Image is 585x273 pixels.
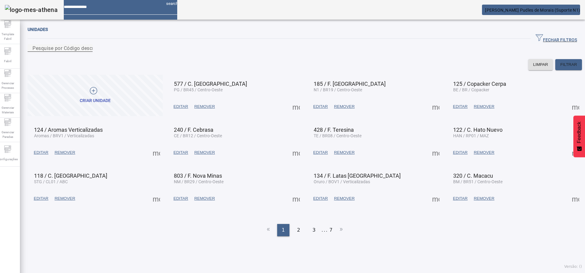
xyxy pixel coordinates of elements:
button: EDITAR [170,101,191,112]
span: EDITAR [453,195,468,202]
span: REMOVER [55,195,75,202]
button: REMOVER [191,101,218,112]
span: REMOVER [334,195,354,202]
span: EDITAR [453,150,468,156]
button: EDITAR [310,193,331,204]
span: HAN / RP01 / MAZ [453,133,489,138]
div: Criar unidade [80,98,111,104]
span: BM / BR51 / Centro-Oeste [453,179,503,184]
span: 122 / C. Hato Nuevo [453,127,503,133]
img: logo-mes-athena [5,5,58,15]
button: Criar unidade [28,75,163,116]
span: 124 / Aromas Verticalizadas [34,127,103,133]
button: REMOVER [331,101,357,112]
button: REMOVER [52,147,78,158]
button: Mais [430,193,441,204]
span: EDITAR [174,150,188,156]
button: REMOVER [52,193,78,204]
button: Feedback - Mostrar pesquisa [573,116,585,157]
button: Mais [291,147,302,158]
span: REMOVER [474,150,494,156]
span: CE / BR12 / Centro-Oeste [174,133,222,138]
button: REMOVER [471,147,497,158]
button: EDITAR [450,193,471,204]
span: BE / BR / Copacker [453,87,489,92]
button: EDITAR [450,101,471,112]
button: FECHAR FILTROS [531,33,582,44]
span: FECHAR FILTROS [536,34,577,43]
span: REMOVER [474,104,494,110]
span: REMOVER [194,195,215,202]
span: N1 / BR19 / Centro-Oeste [314,87,362,92]
button: EDITAR [170,193,191,204]
span: Fabril [2,57,13,65]
span: [PERSON_NAME] Pudles de Morais (Suporte N1) [485,8,580,13]
button: EDITAR [310,101,331,112]
button: Mais [570,101,581,112]
button: EDITAR [170,147,191,158]
span: EDITAR [313,104,328,110]
span: REMOVER [194,150,215,156]
button: REMOVER [331,147,357,158]
span: Feedback [576,122,582,143]
button: REMOVER [191,193,218,204]
span: FILTRAR [560,62,577,68]
span: 428 / F. Teresina [314,127,354,133]
button: EDITAR [31,147,52,158]
button: Mais [151,147,162,158]
span: EDITAR [34,195,48,202]
button: REMOVER [331,193,357,204]
span: Aromas / BRV1 / Verticalizadas [34,133,94,138]
span: STG / CL01 / ABC [34,179,68,184]
span: 3 [312,226,315,234]
button: REMOVER [471,193,497,204]
span: REMOVER [474,195,494,202]
li: 7 [329,224,332,236]
span: EDITAR [34,150,48,156]
button: LIMPAR [528,59,553,70]
span: 577 / C. [GEOGRAPHIC_DATA] [174,81,247,87]
span: 240 / F. Cebrasa [174,127,213,133]
span: 118 / C. [GEOGRAPHIC_DATA] [34,173,107,179]
span: EDITAR [174,195,188,202]
button: EDITAR [310,147,331,158]
span: 185 / F. [GEOGRAPHIC_DATA] [314,81,386,87]
button: Mais [291,193,302,204]
li: ... [322,224,328,236]
span: REMOVER [55,150,75,156]
span: NM / BR29 / Centro-Oeste [174,179,224,184]
span: REMOVER [334,104,354,110]
span: 2 [297,226,300,234]
span: 125 / Copacker Cerpa [453,81,506,87]
span: EDITAR [453,104,468,110]
span: Versão: () [564,264,582,269]
span: 134 / F. Latas [GEOGRAPHIC_DATA] [314,173,401,179]
button: EDITAR [31,193,52,204]
button: REMOVER [471,101,497,112]
mat-label: Pesquise por Código descrição ou sigla [32,45,123,51]
span: Oruro / BOV1 / Verticalizadas [314,179,370,184]
span: EDITAR [174,104,188,110]
button: Mais [151,193,162,204]
button: EDITAR [450,147,471,158]
button: REMOVER [191,147,218,158]
button: FILTRAR [555,59,582,70]
span: 803 / F. Nova Minas [174,173,222,179]
span: LIMPAR [533,62,548,68]
span: TE / BR08 / Centro-Oeste [314,133,361,138]
span: EDITAR [313,195,328,202]
button: Mais [430,101,441,112]
button: Mais [291,101,302,112]
button: Mais [430,147,441,158]
button: Mais [570,147,581,158]
button: Mais [570,193,581,204]
span: REMOVER [334,150,354,156]
span: REMOVER [194,104,215,110]
span: Unidades [28,27,48,32]
span: EDITAR [313,150,328,156]
span: 320 / C. Macacu [453,173,493,179]
span: PG / BR45 / Centro-Oeste [174,87,223,92]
